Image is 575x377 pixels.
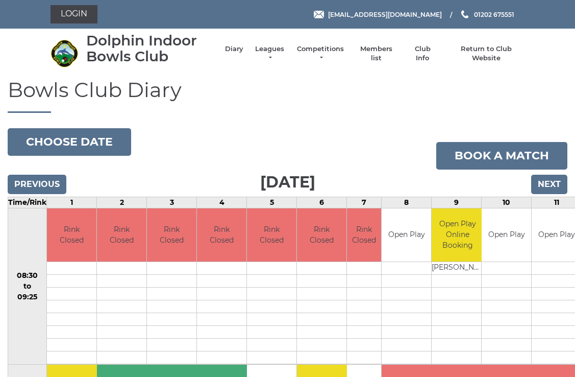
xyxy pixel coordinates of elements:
a: Club Info [408,44,437,63]
button: Choose date [8,128,131,156]
td: 3 [147,197,197,208]
td: 8 [382,197,432,208]
td: Rink Closed [47,208,96,262]
td: 6 [297,197,347,208]
td: Time/Rink [8,197,47,208]
a: Email [EMAIL_ADDRESS][DOMAIN_NAME] [314,10,442,19]
td: 10 [482,197,532,208]
div: Dolphin Indoor Bowls Club [86,33,215,64]
td: 7 [347,197,382,208]
img: Email [314,11,324,18]
input: Previous [8,175,66,194]
td: Open Play Online Booking [432,208,483,262]
a: Login [51,5,97,23]
td: Rink Closed [147,208,196,262]
td: Rink Closed [297,208,346,262]
img: Dolphin Indoor Bowls Club [51,39,79,67]
td: [PERSON_NAME] [432,262,483,275]
td: 5 [247,197,297,208]
td: Rink Closed [97,208,146,262]
a: Diary [225,44,243,54]
td: 9 [432,197,482,208]
td: 08:30 to 09:25 [8,208,47,365]
td: 2 [97,197,147,208]
td: Rink Closed [197,208,246,262]
span: 01202 675551 [474,10,514,18]
td: 1 [47,197,97,208]
a: Leagues [254,44,286,63]
a: Competitions [296,44,345,63]
h1: Bowls Club Diary [8,79,567,113]
span: [EMAIL_ADDRESS][DOMAIN_NAME] [328,10,442,18]
a: Phone us 01202 675551 [460,10,514,19]
td: Rink Closed [347,208,381,262]
a: Return to Club Website [447,44,524,63]
td: 4 [197,197,247,208]
img: Phone us [461,10,468,18]
input: Next [531,175,567,194]
td: Rink Closed [247,208,296,262]
a: Members list [355,44,397,63]
td: Open Play [482,208,531,262]
td: Open Play [382,208,431,262]
a: Book a match [436,142,567,170]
